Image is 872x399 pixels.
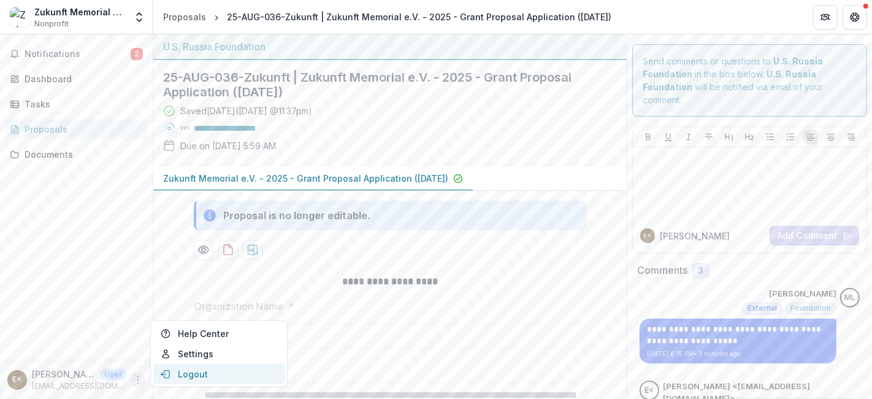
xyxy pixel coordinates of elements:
div: Tasks [25,98,138,110]
a: Proposals [5,119,148,139]
div: Proposal is no longer editable. [223,208,370,223]
button: Preview 4a0dcd59-cc96-4143-91a8-791dea730dd6-0.pdf [194,240,213,260]
div: Proposals [25,123,138,136]
div: Documents [25,148,138,161]
span: 2 [131,48,143,60]
button: Heading 1 [722,130,736,144]
button: Align Center [824,130,838,144]
p: [PERSON_NAME] <[EMAIL_ADDRESS][DOMAIN_NAME]> [32,368,96,381]
p: [PERSON_NAME] [769,288,836,300]
div: U.S. Russia Foundation [163,39,617,54]
button: Heading 2 [742,130,757,144]
p: [EMAIL_ADDRESS][DOMAIN_NAME] [32,381,126,392]
div: Ekaterina Gurtovaya <archiv@zukunft-memorial.org> [644,233,652,239]
button: download-proposal [218,240,238,260]
p: Due on [DATE] 5:59 AM [180,139,276,152]
button: download-proposal [243,240,262,260]
p: 99 % [180,124,189,133]
div: Zukunft Memorial e.V. [34,6,126,18]
div: Send comments or questions to in the box below. will be notified via email of your comment. [632,44,867,117]
button: Ordered List [783,130,798,144]
h2: 25-AUG-036-Zukunft | Zukunft Memorial e.V. - 2025 - Grant Proposal Application ([DATE]) [163,70,597,99]
button: Notifications2 [5,44,148,64]
p: Organization Name [194,299,283,314]
p: User [101,369,126,380]
button: Italicize [681,130,696,144]
button: Strike [702,130,716,144]
button: More [131,373,145,387]
button: Align Left [803,130,818,144]
button: Get Help [843,5,867,29]
button: Bold [641,130,656,144]
div: Proposals [163,10,206,23]
a: Tasks [5,94,148,114]
a: Proposals [158,8,211,26]
nav: breadcrumb [158,8,616,26]
span: 3 [698,266,703,276]
img: Zukunft Memorial e.V. [10,7,29,27]
div: 25-AUG-036-Zukunft | Zukunft Memorial e.V. - 2025 - Grant Proposal Application ([DATE]) [227,10,611,23]
div: Dashboard [25,72,138,85]
a: Documents [5,144,148,165]
p: [DATE] 6:15 PM • 3 minutes ago [647,349,829,358]
span: Notifications [25,49,131,60]
p: [PERSON_NAME] [660,230,730,242]
div: Saved [DATE] ( [DATE] @ 11:37pm ) [180,104,312,117]
span: Nonprofit [34,18,69,29]
a: Dashboard [5,69,148,89]
div: Ekaterina Gurtovaya <archiv@zukunft-memorial.org> [13,376,22,384]
button: Partners [813,5,838,29]
button: Align Right [844,130,859,144]
div: Ekaterina Gurtovaya <archiv@zukunft-memorial.org> [645,387,654,395]
button: Bullet List [763,130,778,144]
h2: Comments [637,265,687,276]
span: Foundation [790,304,831,312]
button: Open entity switcher [131,5,148,29]
div: Maria Lvova [844,294,855,302]
p: Zukunft Memorial e.V. - 2025 - Grant Proposal Application ([DATE]) [163,172,448,185]
button: Add Comment [770,226,859,246]
button: Underline [661,130,676,144]
span: External [748,304,777,312]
